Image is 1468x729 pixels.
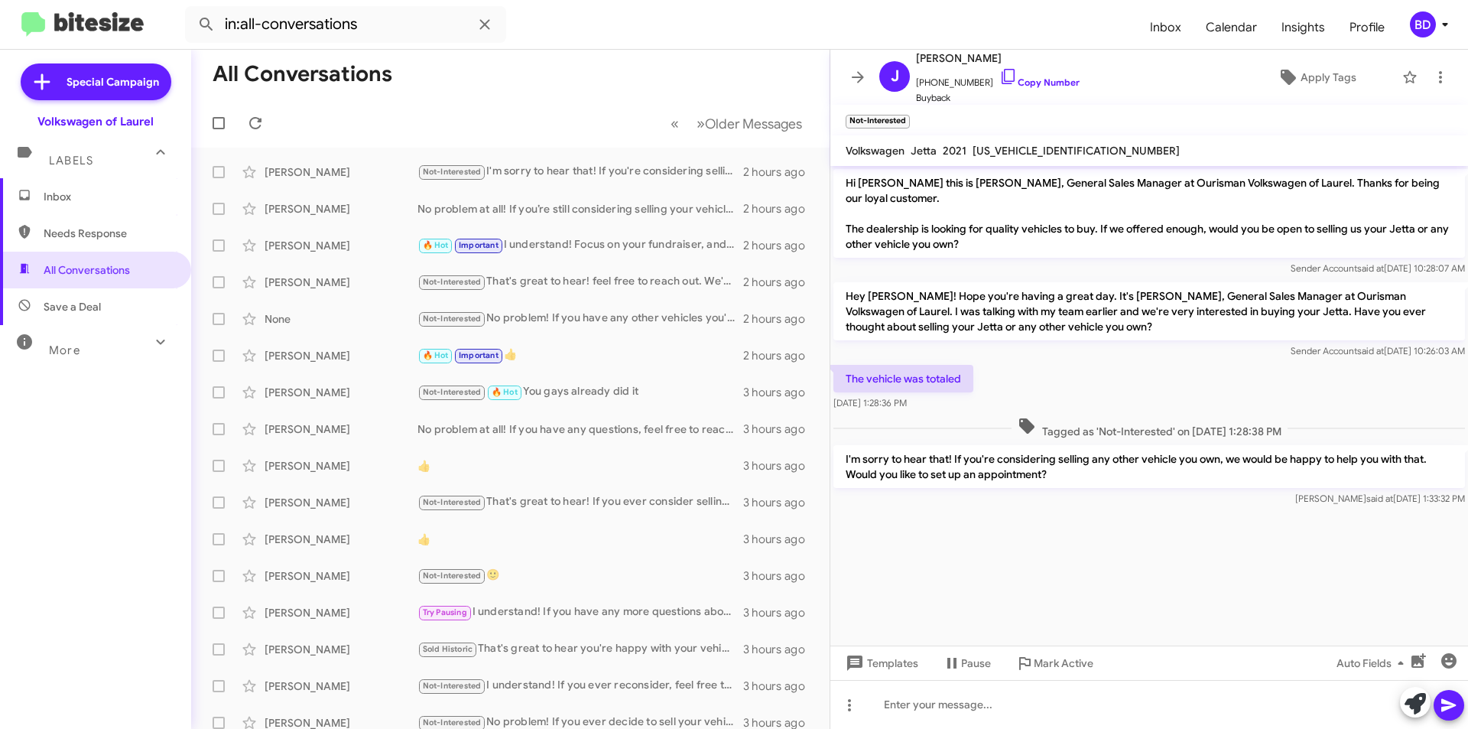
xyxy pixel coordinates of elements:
p: I'm sorry to hear that! If you're considering selling any other vehicle you own, we would be happ... [833,445,1465,488]
span: Not-Interested [423,314,482,324]
div: [PERSON_NAME] [265,164,417,180]
div: 2 hours ago [743,348,817,363]
div: [PERSON_NAME] [265,532,417,547]
span: 🔥 Hot [492,387,518,397]
div: I'm sorry to hear that! If you're considering selling any other vehicle you own, we would be happ... [417,163,743,181]
div: I understand! If you have any more questions about the Acadia or need assistance in the future, f... [417,604,743,621]
button: Next [687,108,811,139]
div: None [265,311,417,327]
span: Save a Deal [44,299,101,314]
div: I understand! If you ever reconsider, feel free to reach out. We're always here to help whenever ... [417,677,743,695]
div: You gays already did it [417,383,743,401]
input: Search [185,6,506,43]
span: Try Pausing [423,607,467,617]
span: [PERSON_NAME] [DATE] 1:33:32 PM [1295,493,1465,504]
a: Profile [1337,5,1397,50]
span: Needs Response [44,226,174,241]
a: Copy Number [999,76,1080,88]
span: [PHONE_NUMBER] [916,67,1080,90]
span: Special Campaign [67,74,159,89]
button: Templates [830,649,930,677]
span: Older Messages [705,116,802,132]
span: Not-Interested [423,497,482,507]
div: 3 hours ago [743,495,817,510]
span: All Conversations [44,262,130,278]
span: Not-Interested [423,718,482,727]
div: [PERSON_NAME] [265,568,417,584]
a: Calendar [1194,5,1269,50]
button: Mark Active [1003,649,1106,677]
span: 🔥 Hot [423,240,449,250]
div: 2 hours ago [743,311,817,327]
button: Previous [661,108,688,139]
span: Important [459,240,499,250]
div: [PERSON_NAME] [265,495,417,510]
span: Inbox [44,189,174,204]
div: I understand! Focus on your fundraiser, and if you reconsider selling your vehicle later, feel fr... [417,236,743,254]
span: Mark Active [1034,649,1093,677]
span: Jetta [911,144,937,158]
div: 👍 [417,458,743,474]
div: 3 hours ago [743,679,817,694]
div: 3 hours ago [743,385,817,400]
span: Not-Interested [423,277,482,287]
div: That's great to hear! If you ever consider selling your vehicle, feel free to reach out. We’re he... [417,493,743,511]
div: [PERSON_NAME] [265,348,417,363]
div: No problem! If you have any other vehicles you'd consider selling, let us know. We’d love to hear... [417,310,743,327]
span: [DATE] 1:28:36 PM [833,397,907,408]
span: Tagged as 'Not-Interested' on [DATE] 1:28:38 PM [1012,417,1288,439]
span: Volkswagen [846,144,905,158]
div: That's great to hear you're happy with your vehicle! The fuel efficiency is definitely a strong s... [417,640,743,658]
span: « [671,114,679,133]
span: Buyback [916,90,1080,106]
span: 2021 [943,144,966,158]
p: Hi [PERSON_NAME] this is [PERSON_NAME], General Sales Manager at Ourisman Volkswagen of Laurel. T... [833,169,1465,258]
div: No problem at all! If you’re still considering selling your vehicle, let me know a convenient tim... [417,201,743,216]
div: 3 hours ago [743,642,817,657]
span: Pause [961,649,991,677]
div: [PERSON_NAME] [265,679,417,694]
div: No problem at all! If you have any questions, feel free to reach out. [417,421,743,437]
div: 👍 [417,347,743,364]
div: [PERSON_NAME] [265,238,417,253]
div: [PERSON_NAME] [265,385,417,400]
button: Pause [930,649,1003,677]
p: Hey [PERSON_NAME]! Hope you're having a great day. It's [PERSON_NAME], General Sales Manager at O... [833,282,1465,340]
div: Volkswagen of Laurel [37,114,154,129]
div: 2 hours ago [743,275,817,290]
a: Insights [1269,5,1337,50]
span: Important [459,350,499,360]
span: Sold Historic [423,644,473,654]
div: [PERSON_NAME] [265,275,417,290]
span: Not-Interested [423,387,482,397]
div: [PERSON_NAME] [265,421,417,437]
span: Not-Interested [423,571,482,581]
span: 🔥 Hot [423,350,449,360]
button: Apply Tags [1238,63,1395,91]
span: Not-Interested [423,167,482,177]
div: 3 hours ago [743,568,817,584]
span: J [891,64,899,89]
span: [US_VEHICLE_IDENTIFICATION_NUMBER] [973,144,1180,158]
span: Not-Interested [423,681,482,691]
span: said at [1357,345,1384,356]
div: [PERSON_NAME] [265,642,417,657]
span: Sender Account [DATE] 10:28:07 AM [1291,262,1465,274]
button: BD [1397,11,1451,37]
a: Special Campaign [21,63,171,100]
div: 🙂 [417,567,743,584]
span: said at [1357,262,1384,274]
div: [PERSON_NAME] [265,201,417,216]
span: More [49,343,80,357]
div: 3 hours ago [743,605,817,620]
div: BD [1410,11,1436,37]
div: 2 hours ago [743,238,817,253]
div: 3 hours ago [743,421,817,437]
button: Auto Fields [1324,649,1422,677]
div: 3 hours ago [743,458,817,474]
span: » [697,114,705,133]
div: 2 hours ago [743,164,817,180]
